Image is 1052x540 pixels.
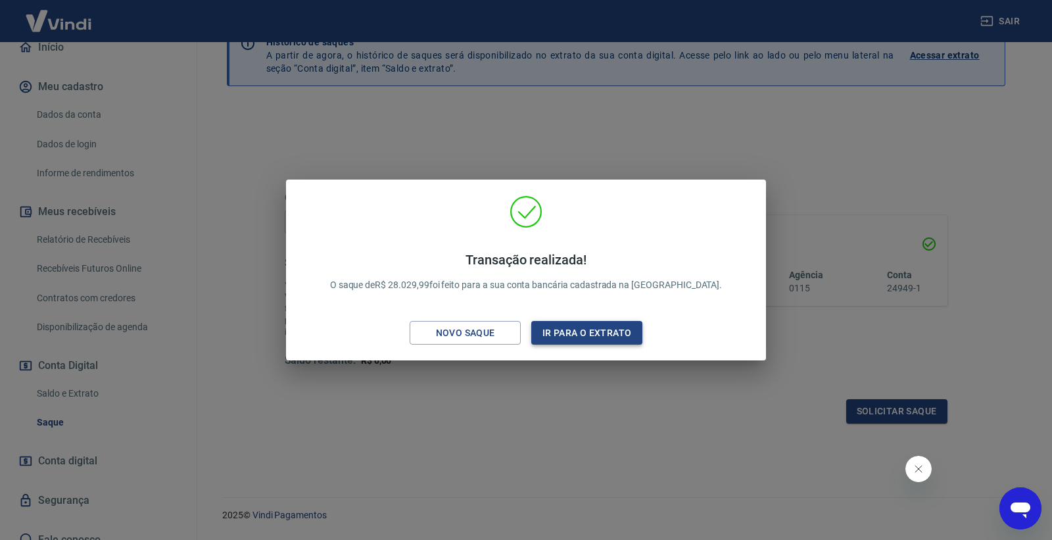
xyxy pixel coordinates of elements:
button: Novo saque [410,321,521,345]
p: O saque de R$ 28.029,99 foi feito para a sua conta bancária cadastrada na [GEOGRAPHIC_DATA]. [330,252,723,292]
button: Ir para o extrato [531,321,642,345]
span: Olá! Precisa de ajuda? [8,9,110,20]
div: Novo saque [420,325,511,341]
iframe: Botão para abrir a janela de mensagens [999,487,1041,529]
h4: Transação realizada! [330,252,723,268]
iframe: Fechar mensagem [905,456,932,482]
